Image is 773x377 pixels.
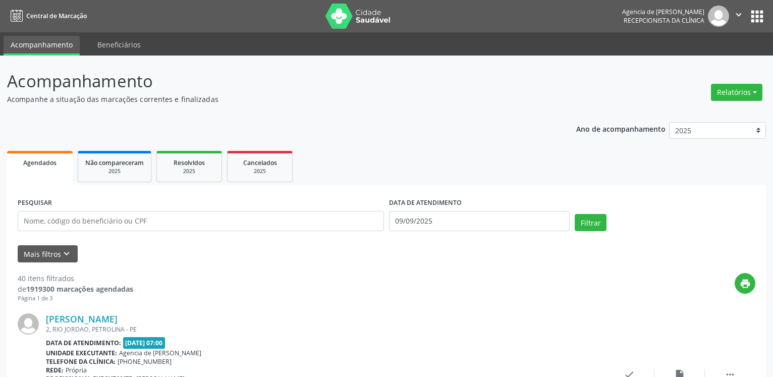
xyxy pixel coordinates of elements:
b: Telefone da clínica: [46,357,116,366]
span: [DATE] 07:00 [123,337,165,349]
input: Nome, código do beneficiário ou CPF [18,211,384,231]
span: Resolvidos [174,158,205,167]
a: Acompanhamento [4,36,80,56]
strong: 1919300 marcações agendadas [26,284,133,294]
img: img [18,313,39,335]
img: img [708,6,729,27]
a: Beneficiários [90,36,148,53]
div: 2, RIO JORDAO, PETROLINA - PE [46,325,604,334]
div: 2025 [164,168,214,175]
label: DATA DE ATENDIMENTO [389,195,462,211]
p: Acompanhamento [7,69,538,94]
div: 40 itens filtrados [18,273,133,284]
span: Não compareceram [85,158,144,167]
b: Data de atendimento: [46,339,121,347]
div: Página 1 de 3 [18,294,133,303]
button: apps [748,8,766,25]
span: Recepcionista da clínica [624,16,704,25]
span: Central de Marcação [26,12,87,20]
i: print [740,278,751,289]
label: PESQUISAR [18,195,52,211]
a: [PERSON_NAME] [46,313,118,325]
button: Filtrar [575,214,606,231]
span: Agendados [23,158,57,167]
span: [PHONE_NUMBER] [118,357,172,366]
div: 2025 [85,168,144,175]
i:  [733,9,744,20]
button: print [735,273,755,294]
i: keyboard_arrow_down [61,248,72,259]
a: Central de Marcação [7,8,87,24]
input: Selecione um intervalo [389,211,570,231]
div: Agencia de [PERSON_NAME] [622,8,704,16]
span: Agencia de [PERSON_NAME] [119,349,201,357]
b: Unidade executante: [46,349,117,357]
p: Acompanhe a situação das marcações correntes e finalizadas [7,94,538,104]
div: de [18,284,133,294]
b: Rede: [46,366,64,374]
span: Própria [66,366,87,374]
button: Mais filtroskeyboard_arrow_down [18,245,78,263]
button:  [729,6,748,27]
div: 2025 [235,168,285,175]
span: Cancelados [243,158,277,167]
button: Relatórios [711,84,762,101]
p: Ano de acompanhamento [576,122,666,135]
